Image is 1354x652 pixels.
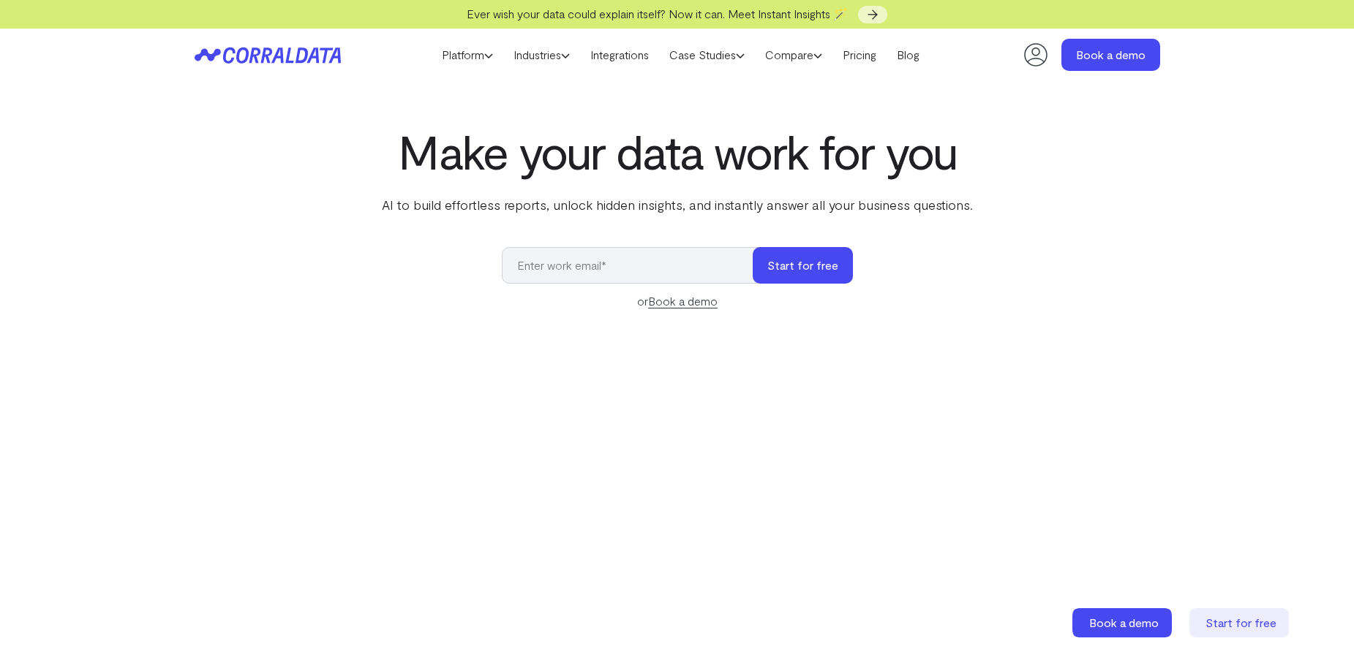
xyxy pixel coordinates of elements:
[379,125,976,178] h1: Make your data work for you
[467,7,848,20] span: Ever wish your data could explain itself? Now it can. Meet Instant Insights 🪄
[1061,39,1160,71] a: Book a demo
[1072,608,1175,637] a: Book a demo
[580,44,659,66] a: Integrations
[1089,615,1159,629] span: Book a demo
[503,44,580,66] a: Industries
[502,247,767,284] input: Enter work email*
[753,247,853,284] button: Start for free
[659,44,755,66] a: Case Studies
[887,44,930,66] a: Blog
[1206,615,1276,629] span: Start for free
[379,195,976,214] p: AI to build effortless reports, unlock hidden insights, and instantly answer all your business qu...
[432,44,503,66] a: Platform
[1189,608,1292,637] a: Start for free
[502,292,853,310] div: or
[755,44,832,66] a: Compare
[648,294,718,308] a: Book a demo
[832,44,887,66] a: Pricing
